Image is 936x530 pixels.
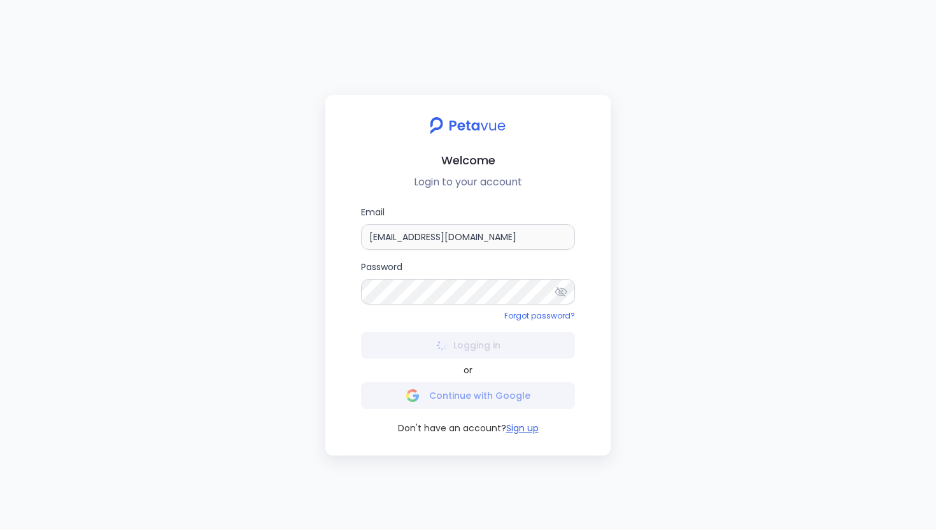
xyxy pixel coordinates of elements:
a: Forgot password? [504,310,575,321]
input: Email [361,224,575,250]
img: petavue logo [422,110,514,141]
label: Password [361,260,575,304]
h2: Welcome [336,151,600,169]
p: Login to your account [336,175,600,190]
input: Password [361,279,575,304]
label: Email [361,205,575,250]
span: or [464,364,472,377]
span: Don't have an account? [398,422,506,435]
button: Sign up [506,422,539,435]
